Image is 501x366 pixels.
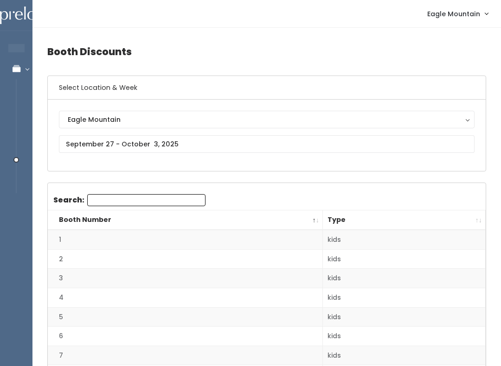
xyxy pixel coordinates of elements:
input: Search: [87,194,206,206]
th: Type: activate to sort column ascending [323,210,486,230]
input: September 27 - October 3, 2025 [59,135,475,153]
span: Eagle Mountain [427,9,480,19]
a: Eagle Mountain [418,4,497,24]
td: kids [323,307,486,327]
h6: Select Location & Week [48,76,486,100]
td: kids [323,249,486,269]
td: kids [323,346,486,365]
td: 3 [48,269,323,288]
td: 1 [48,230,323,249]
td: kids [323,269,486,288]
button: Eagle Mountain [59,111,475,128]
div: Eagle Mountain [68,114,466,125]
td: 4 [48,288,323,308]
td: 6 [48,327,323,346]
th: Booth Number: activate to sort column descending [48,210,323,230]
h4: Booth Discounts [47,39,486,64]
td: kids [323,288,486,308]
td: kids [323,327,486,346]
td: kids [323,230,486,249]
label: Search: [53,194,206,206]
td: 7 [48,346,323,365]
td: 5 [48,307,323,327]
td: 2 [48,249,323,269]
